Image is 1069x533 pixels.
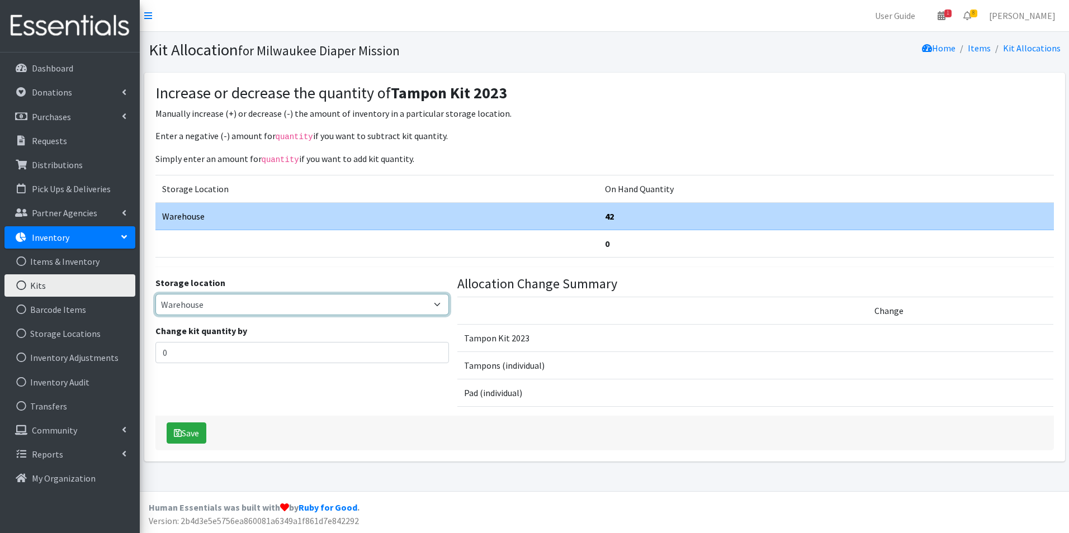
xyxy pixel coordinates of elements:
[391,83,507,103] strong: Tampon Kit 2023
[155,175,598,203] td: Storage Location
[155,324,247,337] label: Change kit quantity by
[4,202,135,224] a: Partner Agencies
[457,379,868,406] td: Pad (individual)
[605,238,609,249] strong: 0
[299,502,357,513] a: Ruby for Good
[32,183,111,194] p: Pick Ups & Deliveries
[605,211,614,222] strong: 42
[32,207,97,218] p: Partner Agencies
[4,154,135,176] a: Distributions
[929,4,954,27] a: 1
[4,178,135,200] a: Pick Ups & Deliveries
[262,155,299,164] code: quantity
[944,9,952,17] span: 1
[32,111,71,122] p: Purchases
[1003,42,1061,54] a: Kit Allocations
[4,443,135,465] a: Reports
[32,87,72,98] p: Donations
[868,297,1053,324] td: Change
[149,502,360,513] strong: Human Essentials was built with by .
[866,4,924,27] a: User Guide
[970,9,977,17] span: 8
[32,425,77,436] p: Community
[149,515,359,526] span: Version: 2b4d3e5e5756ea860081a6349a1f861d7e842292
[968,42,991,54] a: Items
[4,395,135,417] a: Transfers
[4,419,135,441] a: Community
[167,422,206,444] button: Save
[155,107,1054,120] p: Manually increase (+) or decrease (-) the amount of inventory in a particular storage location.
[4,226,135,249] a: Inventory
[238,42,400,59] small: for Milwaukee Diaper Mission
[4,346,135,369] a: Inventory Adjustments
[155,276,225,289] label: Storage location
[4,467,135,489] a: My Organization
[4,106,135,128] a: Purchases
[155,152,1054,166] p: Simply enter an amount for if you want to add kit quantity.
[32,449,63,460] p: Reports
[4,81,135,103] a: Donations
[32,473,96,484] p: My Organization
[954,4,980,27] a: 8
[276,132,313,141] code: quantity
[4,298,135,321] a: Barcode Items
[4,250,135,273] a: Items & Inventory
[457,351,868,379] td: Tampons (individual)
[4,322,135,345] a: Storage Locations
[4,274,135,297] a: Kits
[4,7,135,45] img: HumanEssentials
[4,130,135,152] a: Requests
[980,4,1065,27] a: [PERSON_NAME]
[4,371,135,393] a: Inventory Audit
[4,57,135,79] a: Dashboard
[598,175,1054,203] td: On Hand Quantity
[155,203,598,230] td: Warehouse
[457,276,1053,292] h4: Allocation Change Summary
[922,42,956,54] a: Home
[32,135,67,146] p: Requests
[32,232,69,243] p: Inventory
[155,129,1054,143] p: Enter a negative (-) amount for if you want to subtract kit quantity.
[149,40,600,60] h1: Kit Allocation
[457,324,868,351] td: Tampon Kit 2023
[32,159,83,170] p: Distributions
[32,63,73,74] p: Dashboard
[155,84,1054,103] h3: Increase or decrease the quantity of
